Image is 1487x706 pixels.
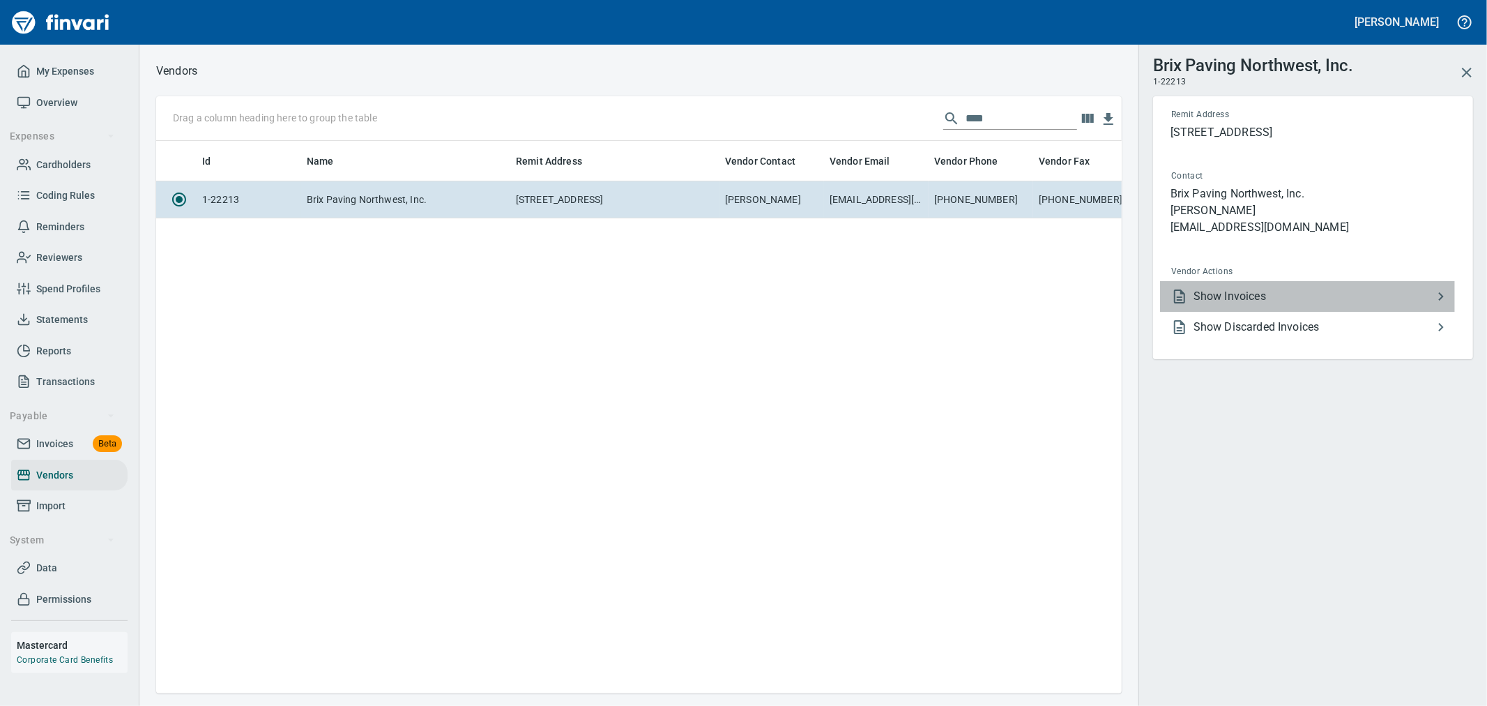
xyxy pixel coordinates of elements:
span: Contact [1171,170,1327,183]
td: [PHONE_NUMBER] [1033,181,1138,218]
nav: breadcrumb [156,63,197,80]
img: Finvari [8,6,113,39]
h5: [PERSON_NAME] [1355,15,1439,29]
a: Overview [11,87,128,119]
span: Beta [93,436,122,452]
p: [STREET_ADDRESS] [1170,124,1455,141]
td: [EMAIL_ADDRESS][DOMAIN_NAME] [824,181,929,218]
span: Remit Address [516,153,582,170]
span: My Expenses [36,63,94,80]
a: Reports [11,336,128,367]
button: Expenses [4,123,121,149]
button: Download Table [1098,109,1119,130]
a: InvoicesBeta [11,428,128,460]
span: Payable [10,407,115,425]
td: [PERSON_NAME] [719,181,824,218]
span: Remit Address [1171,108,1341,122]
span: Reports [36,343,71,360]
button: System [4,527,121,553]
span: Import [36,497,66,515]
span: Overview [36,94,77,112]
span: Vendors [36,467,73,484]
span: Id [202,153,229,170]
span: Id [202,153,211,170]
a: Cardholders [11,149,128,181]
span: Vendor Phone [934,153,998,170]
span: Permissions [36,591,91,608]
span: Invoices [36,435,73,453]
button: [PERSON_NAME] [1352,11,1442,33]
p: [EMAIL_ADDRESS][DOMAIN_NAME] [1170,219,1455,236]
td: [STREET_ADDRESS] [510,181,719,218]
span: Data [36,559,57,577]
a: Statements [11,304,128,336]
a: My Expenses [11,56,128,87]
span: Vendor Contact [725,153,814,170]
td: [PHONE_NUMBER] [929,181,1033,218]
p: Drag a column heading here to group the table [173,111,377,125]
span: 1-22213 [1153,75,1187,89]
a: Transactions [11,366,128,398]
a: Reminders [11,211,128,243]
a: Permissions [11,584,128,615]
span: Coding Rules [36,187,95,204]
a: Import [11,490,128,522]
p: Vendors [156,63,197,80]
span: System [10,532,115,549]
a: Data [11,553,128,584]
td: 1-22213 [197,181,301,218]
td: Brix Paving Northwest, Inc. [301,181,510,218]
span: Cardholders [36,156,91,174]
span: Reviewers [36,249,82,266]
span: Spend Profiles [36,280,100,298]
span: Show Invoices [1194,288,1433,305]
a: Corporate Card Benefits [17,655,113,665]
a: Spend Profiles [11,273,128,305]
span: Vendor Contact [725,153,795,170]
h3: Brix Paving Northwest, Inc. [1153,52,1353,75]
span: Transactions [36,373,95,391]
span: Vendor Phone [934,153,1016,170]
span: Vendor Fax [1039,153,1108,170]
button: Payable [4,403,121,429]
span: Reminders [36,218,84,236]
span: Vendor Email [830,153,908,170]
span: Expenses [10,128,115,145]
a: Coding Rules [11,180,128,211]
span: Name [307,153,352,170]
span: Remit Address [516,153,600,170]
a: Vendors [11,460,128,491]
a: Reviewers [11,242,128,273]
span: Name [307,153,334,170]
span: Vendor Fax [1039,153,1090,170]
p: [PERSON_NAME] [1170,202,1455,219]
span: Vendor Email [830,153,890,170]
span: Vendor Actions [1171,265,1343,279]
span: Show Discarded Invoices [1194,319,1433,336]
span: Statements [36,311,88,329]
h6: Mastercard [17,638,128,653]
button: Close Vendor [1450,56,1484,89]
p: Brix Paving Northwest, Inc. [1170,186,1455,202]
button: Choose columns to display [1077,108,1098,129]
